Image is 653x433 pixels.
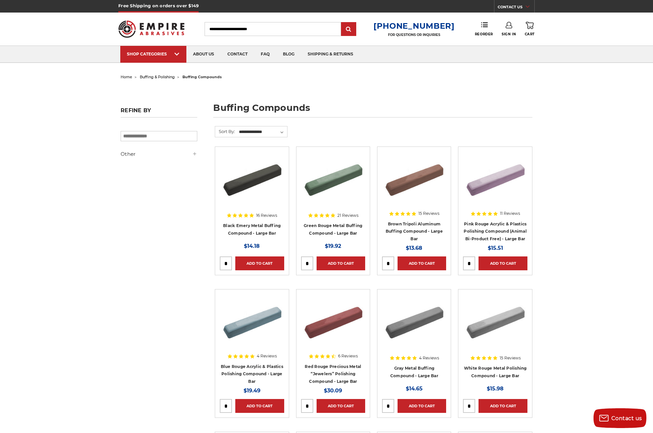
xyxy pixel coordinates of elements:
a: Black Stainless Steel Buffing Compound [220,151,284,236]
a: [PHONE_NUMBER] [373,21,455,31]
a: Add to Cart [235,399,284,413]
select: Sort By: [238,127,287,137]
div: SHOP CATEGORIES [127,51,180,56]
a: Add to Cart [317,256,365,270]
a: Add to Cart [235,256,284,270]
a: Pink Rouge Acrylic & Plastics Polishing Compound (Animal Bi-Product Free) - Large Bar [464,221,527,241]
span: Reorder [475,32,493,36]
a: Gray Buffing Compound [382,294,446,379]
a: contact [221,46,254,63]
span: Contact us [611,415,642,421]
input: Submit [342,23,355,36]
a: Add to Cart [398,399,446,413]
span: buffing compounds [182,75,222,79]
img: White Rouge Buffing Compound [463,294,527,347]
span: $14.18 [244,243,260,249]
a: blog [276,46,301,63]
a: Reorder [475,22,493,36]
img: Red Rouge Jewelers Buffing Compound [301,294,365,347]
a: Red Rouge Jewelers Buffing Compound [301,294,365,379]
a: Pink Plastic Polishing Compound [463,151,527,236]
a: Add to Cart [479,256,527,270]
a: home [121,75,132,79]
a: Add to Cart [479,399,527,413]
span: $14.65 [406,385,423,392]
span: $15.51 [488,245,503,251]
span: Cart [525,32,535,36]
a: White Rouge Buffing Compound [463,294,527,379]
span: $19.92 [325,243,341,249]
span: $15.98 [487,385,504,392]
a: CONTACT US [498,3,534,13]
a: Cart [525,22,535,36]
img: Blue rouge polishing compound [220,294,284,347]
h5: Other [121,150,197,158]
img: Gray Buffing Compound [382,294,446,347]
a: Add to Cart [317,399,365,413]
a: about us [186,46,221,63]
a: Blue Rouge Acrylic & Plastics Polishing Compound - Large Bar [221,364,283,384]
a: buffing & polishing [140,75,175,79]
a: Brown Tripoli Aluminum Buffing Compound [382,151,446,236]
span: $19.49 [244,387,260,394]
h5: Refine by [121,107,197,117]
img: Green Rouge Aluminum Buffing Compound [301,151,365,204]
label: Sort By: [215,126,235,136]
img: Pink Plastic Polishing Compound [463,151,527,204]
a: Blue rouge polishing compound [220,294,284,379]
img: Empire Abrasives [118,16,184,42]
p: FOR QUESTIONS OR INQUIRIES [373,33,455,37]
button: Contact us [594,408,646,428]
a: Add to Cart [398,256,446,270]
span: $30.09 [324,387,342,394]
a: shipping & returns [301,46,360,63]
a: Green Rouge Aluminum Buffing Compound [301,151,365,236]
a: Brown Tripoli Aluminum Buffing Compound - Large Bar [386,221,443,241]
span: $13.68 [406,245,422,251]
a: Red Rouge Precious Metal “Jewelers” Polishing Compound - Large Bar [305,364,361,384]
img: Brown Tripoli Aluminum Buffing Compound [382,151,446,204]
a: faq [254,46,276,63]
img: Black Stainless Steel Buffing Compound [220,151,284,204]
span: Sign In [502,32,516,36]
h1: buffing compounds [213,103,532,117]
